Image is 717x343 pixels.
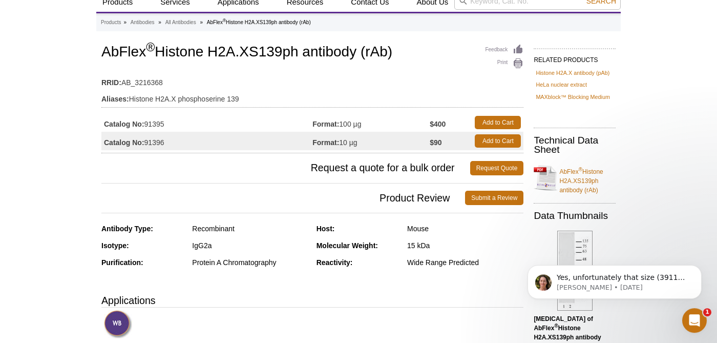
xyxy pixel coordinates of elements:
[703,308,711,316] span: 1
[475,116,521,129] a: Add to Cart
[192,241,308,250] div: IgG2a
[317,241,378,250] strong: Molecular Weight:
[312,132,430,150] td: 10 µg
[104,310,132,338] img: Western Blot Validated
[407,241,523,250] div: 15 kDa
[579,167,582,172] sup: ®
[101,72,523,88] td: AB_3216368
[430,119,446,129] strong: $400
[146,41,155,54] sup: ®
[101,18,121,27] a: Products
[101,191,465,205] span: Product Review
[682,308,707,333] iframe: Intercom live chat
[123,19,126,25] li: »
[101,44,523,62] h1: AbFlex Histone H2A.XS139ph antibody (rAb)
[536,80,587,89] a: HeLa nuclear extract
[200,19,203,25] li: »
[158,19,161,25] li: »
[312,119,339,129] strong: Format:
[312,113,430,132] td: 100 µg
[475,134,521,148] a: Add to Cart
[534,136,616,154] h2: Technical Data Sheet
[554,323,558,329] sup: ®
[407,224,523,233] div: Mouse
[536,68,609,77] a: Histone H2A.X antibody (pAb)
[101,161,470,175] span: Request a quote for a bulk order
[512,244,717,315] iframe: Intercom notifications message
[312,138,339,147] strong: Format:
[101,78,121,87] strong: RRID:
[534,211,616,220] h2: Data Thumbnails
[470,161,524,175] a: Request Quote
[430,138,441,147] strong: $90
[465,191,523,205] a: Submit a Review
[317,225,335,233] strong: Host:
[557,231,593,311] img: AbFlex<sup>®</sup> Histone H2A.XS139ph antibody (rAb) tested by Western blot.
[101,88,523,105] td: Histone H2A.X phosphoserine 139
[317,258,353,267] strong: Reactivity:
[101,241,129,250] strong: Isotype:
[101,94,129,104] strong: Aliases:
[485,44,523,55] a: Feedback
[101,258,143,267] strong: Purification:
[104,138,144,147] strong: Catalog No:
[192,258,308,267] div: Protein A Chromatography
[104,119,144,129] strong: Catalog No:
[165,18,196,27] a: All Antibodies
[485,58,523,69] a: Print
[223,18,226,23] sup: ®
[534,48,616,67] h2: RELATED PRODUCTS
[131,18,155,27] a: Antibodies
[101,293,523,308] h3: Applications
[101,225,153,233] strong: Antibody Type:
[101,113,312,132] td: 91395
[534,161,616,195] a: AbFlex®Histone H2A.XS139ph antibody (rAb)
[101,132,312,150] td: 91396
[407,258,523,267] div: Wide Range Predicted
[536,92,610,102] a: MAXblock™ Blocking Medium
[192,224,308,233] div: Recombinant
[207,19,311,25] li: AbFlex Histone H2A.XS139ph antibody (rAb)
